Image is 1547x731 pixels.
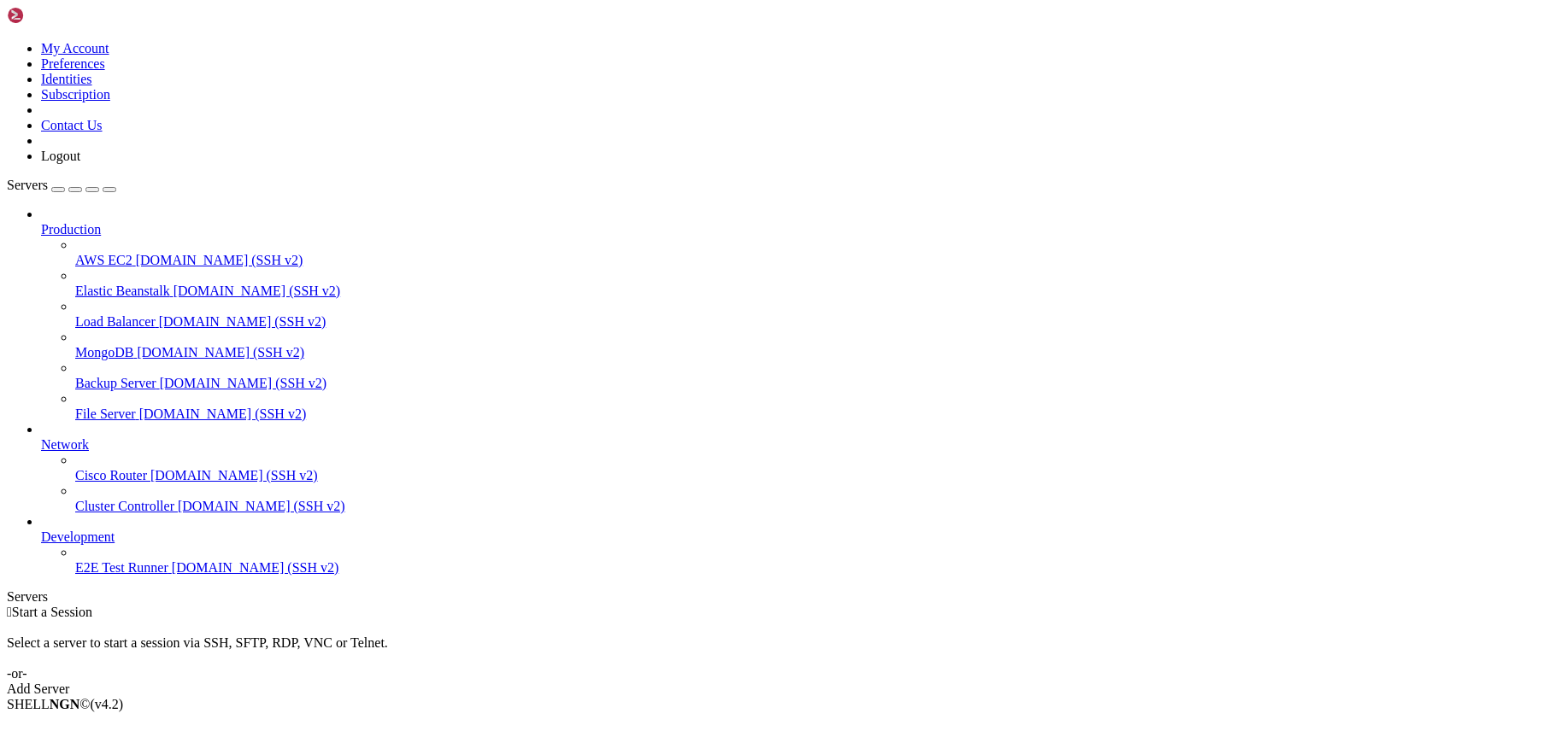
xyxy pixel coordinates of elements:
span: 4.2.0 [91,697,124,711]
a: File Server [DOMAIN_NAME] (SSH v2) [75,406,1540,422]
span:  [7,605,12,619]
a: Preferences [41,56,105,71]
span: Load Balancer [75,314,156,329]
div: Servers [7,589,1540,605]
a: Servers [7,178,116,192]
span: [DOMAIN_NAME] (SSH v2) [174,284,341,298]
span: [DOMAIN_NAME] (SSH v2) [178,499,345,513]
a: Cluster Controller [DOMAIN_NAME] (SSH v2) [75,499,1540,514]
a: Logout [41,149,80,163]
li: MongoDB [DOMAIN_NAME] (SSH v2) [75,330,1540,360]
span: Production [41,222,101,237]
li: Backup Server [DOMAIN_NAME] (SSH v2) [75,360,1540,391]
li: Cluster Controller [DOMAIN_NAME] (SSH v2) [75,483,1540,514]
li: Elastic Beanstalk [DOMAIN_NAME] (SSH v2) [75,268,1540,299]
span: [DOMAIN_NAME] (SSH v2) [150,468,318,482]
span: Elastic Beanstalk [75,284,170,298]
span: Development [41,529,115,544]
a: Identities [41,72,92,86]
li: AWS EC2 [DOMAIN_NAME] (SSH v2) [75,237,1540,268]
a: AWS EC2 [DOMAIN_NAME] (SSH v2) [75,253,1540,268]
a: Contact Us [41,118,103,132]
a: Production [41,222,1540,237]
span: [DOMAIN_NAME] (SSH v2) [136,253,303,267]
a: Cisco Router [DOMAIN_NAME] (SSH v2) [75,468,1540,483]
span: [DOMAIN_NAME] (SSH v2) [139,406,307,421]
span: [DOMAIN_NAME] (SSH v2) [160,376,327,390]
li: File Server [DOMAIN_NAME] (SSH v2) [75,391,1540,422]
span: AWS EC2 [75,253,132,267]
span: E2E Test Runner [75,560,168,575]
span: MongoDB [75,345,133,360]
span: Network [41,437,89,452]
li: Network [41,422,1540,514]
a: Network [41,437,1540,453]
span: File Server [75,406,136,421]
a: Elastic Beanstalk [DOMAIN_NAME] (SSH v2) [75,284,1540,299]
span: Start a Session [12,605,92,619]
li: Cisco Router [DOMAIN_NAME] (SSH v2) [75,453,1540,483]
img: Shellngn [7,7,105,24]
span: Cluster Controller [75,499,174,513]
li: Production [41,207,1540,422]
span: SHELL © [7,697,123,711]
a: My Account [41,41,109,56]
li: Development [41,514,1540,576]
span: Cisco Router [75,468,147,482]
div: Select a server to start a session via SSH, SFTP, RDP, VNC or Telnet. -or- [7,620,1540,681]
a: Subscription [41,87,110,102]
div: Add Server [7,681,1540,697]
span: [DOMAIN_NAME] (SSH v2) [172,560,339,575]
li: E2E Test Runner [DOMAIN_NAME] (SSH v2) [75,545,1540,576]
span: [DOMAIN_NAME] (SSH v2) [137,345,304,360]
span: Servers [7,178,48,192]
a: Load Balancer [DOMAIN_NAME] (SSH v2) [75,314,1540,330]
a: Development [41,529,1540,545]
a: MongoDB [DOMAIN_NAME] (SSH v2) [75,345,1540,360]
span: Backup Server [75,376,156,390]
span: [DOMAIN_NAME] (SSH v2) [159,314,326,329]
a: Backup Server [DOMAIN_NAME] (SSH v2) [75,376,1540,391]
b: NGN [50,697,80,711]
a: E2E Test Runner [DOMAIN_NAME] (SSH v2) [75,560,1540,576]
li: Load Balancer [DOMAIN_NAME] (SSH v2) [75,299,1540,330]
